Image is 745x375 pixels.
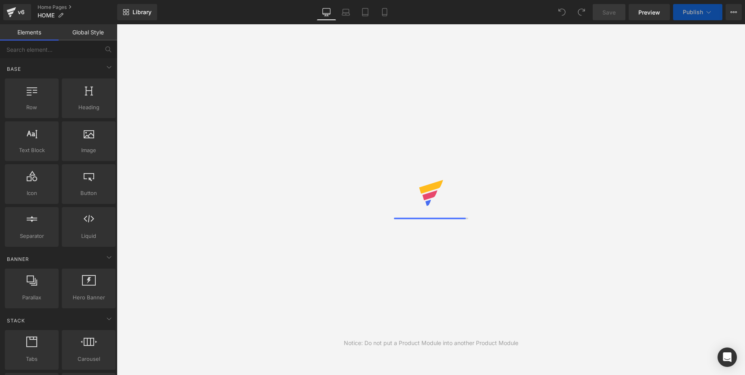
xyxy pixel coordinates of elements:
span: Liquid [64,232,113,240]
span: Base [6,65,22,73]
a: v6 [3,4,31,20]
span: Button [64,189,113,197]
span: Banner [6,255,30,263]
span: Heading [64,103,113,112]
span: Text Block [7,146,56,155]
span: Hero Banner [64,293,113,302]
span: Stack [6,317,26,324]
span: HOME [38,12,55,19]
div: Notice: Do not put a Product Module into another Product Module [344,339,518,347]
a: Tablet [356,4,375,20]
span: Image [64,146,113,155]
span: Parallax [7,293,56,302]
span: Row [7,103,56,112]
span: Save [602,8,616,17]
span: Library [133,8,152,16]
a: Global Style [59,24,117,40]
span: Tabs [7,355,56,363]
span: Icon [7,189,56,197]
a: Preview [629,4,670,20]
a: Laptop [336,4,356,20]
div: Open Intercom Messenger [718,347,737,367]
a: Home Pages [38,4,117,11]
span: Publish [683,9,703,15]
a: New Library [117,4,157,20]
button: Redo [573,4,589,20]
div: v6 [16,7,26,17]
a: Mobile [375,4,394,20]
button: Undo [554,4,570,20]
a: Desktop [317,4,336,20]
span: Separator [7,232,56,240]
button: More [726,4,742,20]
span: Carousel [64,355,113,363]
span: Preview [638,8,660,17]
button: Publish [673,4,722,20]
